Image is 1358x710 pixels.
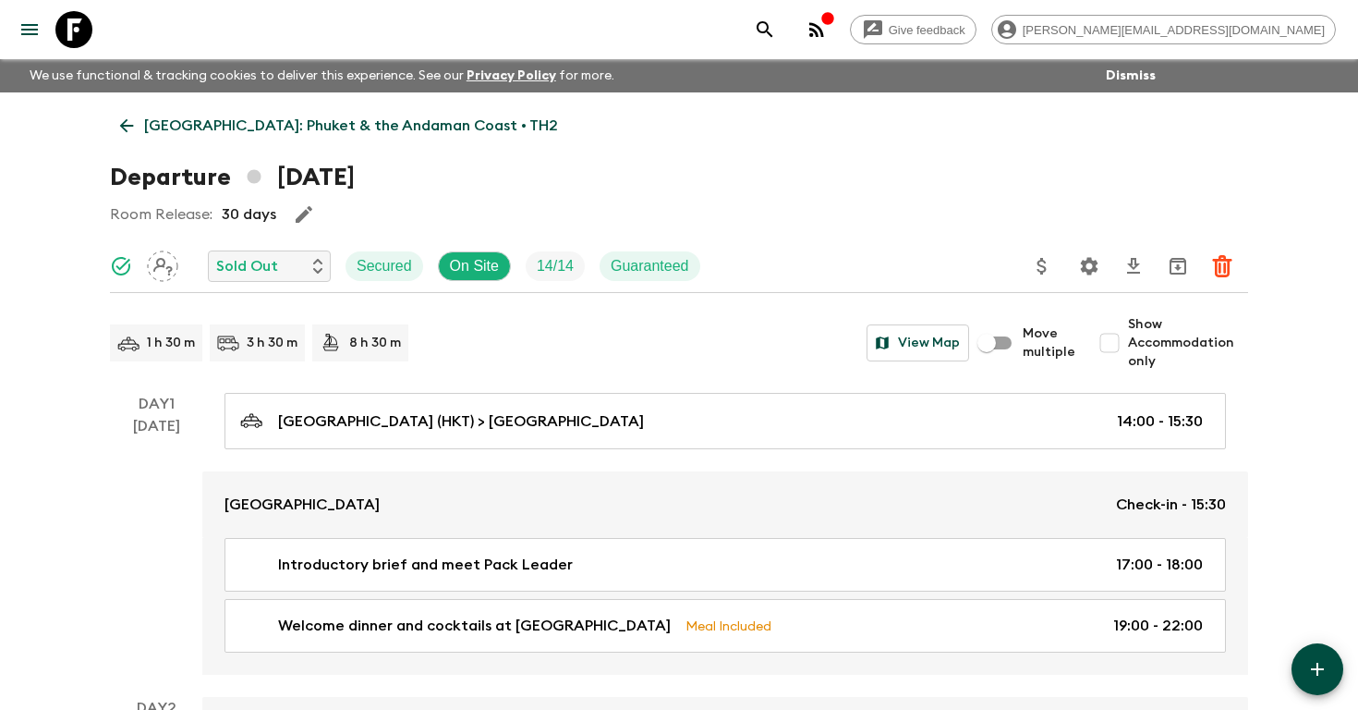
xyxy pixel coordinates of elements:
[537,255,574,277] p: 14 / 14
[438,251,511,281] div: On Site
[1101,63,1160,89] button: Dismiss
[133,415,180,675] div: [DATE]
[278,410,644,433] p: [GEOGRAPHIC_DATA] (HKT) > [GEOGRAPHIC_DATA]
[746,11,783,48] button: search adventures
[216,255,278,277] p: Sold Out
[1012,23,1335,37] span: [PERSON_NAME][EMAIL_ADDRESS][DOMAIN_NAME]
[224,393,1226,449] a: [GEOGRAPHIC_DATA] (HKT) > [GEOGRAPHIC_DATA]14:00 - 15:30
[278,554,573,576] p: Introductory brief and meet Pack Leader
[110,393,202,415] p: Day 1
[867,324,969,361] button: View Map
[346,251,423,281] div: Secured
[1071,248,1108,285] button: Settings
[147,334,195,352] p: 1 h 30 m
[1116,554,1203,576] p: 17:00 - 18:00
[1115,248,1152,285] button: Download CSV
[224,599,1226,653] a: Welcome dinner and cocktails at [GEOGRAPHIC_DATA]Meal Included19:00 - 22:00
[1117,410,1203,433] p: 14:00 - 15:30
[467,69,556,82] a: Privacy Policy
[1159,248,1196,285] button: Archive (Completed, Cancelled or Unsynced Departures only)
[450,255,499,277] p: On Site
[110,255,132,277] svg: Synced Successfully
[357,255,412,277] p: Secured
[202,471,1248,538] a: [GEOGRAPHIC_DATA]Check-in - 15:30
[1023,324,1076,361] span: Move multiple
[224,538,1226,592] a: Introductory brief and meet Pack Leader17:00 - 18:00
[879,23,976,37] span: Give feedback
[110,203,212,226] p: Room Release:
[611,255,689,277] p: Guaranteed
[1113,615,1203,637] p: 19:00 - 22:00
[147,256,178,271] span: Assign pack leader
[349,334,401,352] p: 8 h 30 m
[1024,248,1061,285] button: Update Price, Early Bird Discount and Costs
[11,11,48,48] button: menu
[850,15,976,44] a: Give feedback
[110,107,568,144] a: [GEOGRAPHIC_DATA]: Phuket & the Andaman Coast • TH2
[1128,315,1248,371] span: Show Accommodation only
[144,115,558,137] p: [GEOGRAPHIC_DATA]: Phuket & the Andaman Coast • TH2
[222,203,276,226] p: 30 days
[1204,248,1241,285] button: Delete
[278,615,671,637] p: Welcome dinner and cocktails at [GEOGRAPHIC_DATA]
[1116,494,1226,516] p: Check-in - 15:30
[991,15,1336,44] div: [PERSON_NAME][EMAIL_ADDRESS][DOMAIN_NAME]
[685,616,771,636] p: Meal Included
[110,159,355,196] h1: Departure [DATE]
[224,494,380,516] p: [GEOGRAPHIC_DATA]
[247,334,297,352] p: 3 h 30 m
[22,59,622,92] p: We use functional & tracking cookies to deliver this experience. See our for more.
[526,251,585,281] div: Trip Fill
